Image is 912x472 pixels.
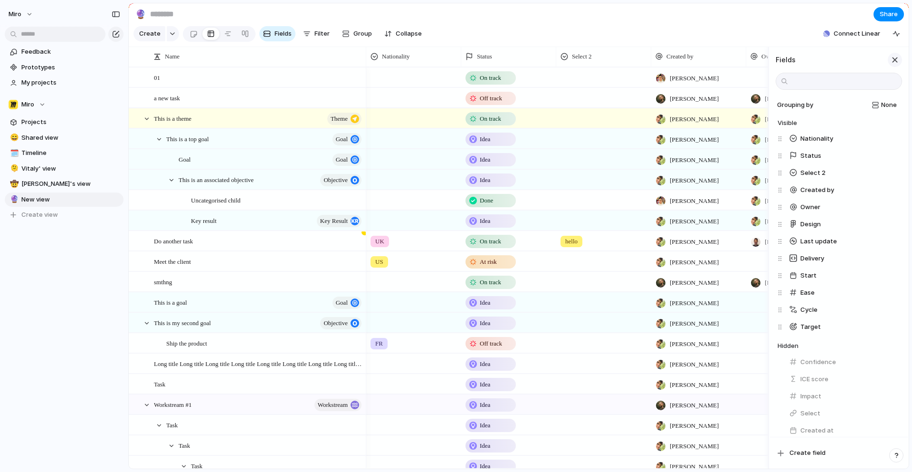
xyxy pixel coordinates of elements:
[480,339,502,348] span: Off track
[800,288,815,298] span: Ease
[21,210,58,220] span: Create view
[778,301,902,318] div: Cycle
[800,375,828,384] span: ICE score
[670,421,719,431] span: [PERSON_NAME]
[5,177,123,191] a: 🤠[PERSON_NAME]'s view
[765,196,814,206] span: [PERSON_NAME]
[10,179,17,190] div: 🤠
[179,174,254,185] span: This is an associated objective
[5,131,123,145] div: 😄Shared view
[9,10,21,19] span: miro
[10,163,17,174] div: 🫠
[10,194,17,205] div: 🔮
[765,176,814,185] span: [PERSON_NAME]
[666,52,693,61] span: Created by
[670,278,719,288] span: [PERSON_NAME]
[800,322,821,332] span: Target
[765,278,814,288] span: [PERSON_NAME]
[881,100,897,110] span: None
[670,360,719,369] span: [PERSON_NAME]
[800,185,834,195] span: Created by
[21,117,120,127] span: Projects
[480,257,497,267] span: At risk
[331,112,348,125] span: theme
[670,258,719,267] span: [PERSON_NAME]
[154,92,180,103] span: a new task
[166,337,207,348] span: Ship the product
[21,133,120,143] span: Shared view
[775,100,813,110] span: Grouping by
[670,462,719,472] span: [PERSON_NAME]
[317,215,361,227] button: key result
[396,29,422,39] span: Collapse
[670,237,719,247] span: [PERSON_NAME]
[154,399,191,410] span: Workstream #1
[480,421,490,430] span: Idea
[332,154,361,166] button: goal
[154,256,191,267] span: Meet the client
[259,26,295,41] button: Fields
[382,52,410,61] span: Nationality
[320,174,361,186] button: objective
[800,392,821,401] span: Impact
[480,298,490,308] span: Idea
[670,74,719,83] span: [PERSON_NAME]
[778,118,902,128] h4: Visible
[778,199,902,216] div: Owner
[480,73,501,83] span: On track
[154,317,211,328] span: This is my second goal
[480,237,501,246] span: On track
[800,357,836,367] span: Confidence
[670,339,719,349] span: [PERSON_NAME]
[21,148,120,158] span: Timeline
[778,182,902,199] div: Created by
[154,113,191,124] span: This is a theme
[834,29,880,39] span: Connect Linear
[785,234,902,249] button: Last update
[318,398,348,412] span: workstream
[765,155,814,165] span: [PERSON_NAME]
[480,216,490,226] span: Idea
[785,200,902,215] button: Owner
[778,341,902,351] h4: Hidden
[776,55,796,65] h3: Fields
[800,271,817,280] span: Start
[21,100,34,109] span: Miro
[778,130,902,147] div: Nationality
[21,63,120,72] span: Prototypes
[480,175,490,185] span: Idea
[139,29,161,39] span: Create
[10,148,17,159] div: 🗓️
[670,94,719,104] span: [PERSON_NAME]
[670,380,719,390] span: [PERSON_NAME]
[670,176,719,185] span: [PERSON_NAME]
[765,217,814,226] span: [PERSON_NAME]
[565,237,578,246] span: hello
[314,29,330,39] span: Filter
[332,133,361,145] button: goal
[320,214,348,228] span: key result
[670,155,719,165] span: [PERSON_NAME]
[9,164,18,173] button: 🫠
[21,195,120,204] span: New view
[5,76,123,90] a: My projects
[765,135,814,144] span: [PERSON_NAME]
[480,278,501,287] span: On track
[785,406,902,421] button: Select
[785,302,902,318] button: Cycle
[191,460,202,471] span: Task
[21,47,120,57] span: Feedback
[785,251,902,266] button: Delivery
[819,27,884,41] button: Connect Linear
[5,208,123,222] button: Create view
[480,135,490,144] span: Idea
[353,29,372,39] span: Group
[154,358,363,369] span: Long title Long title Long title Long title Long title Long title Long title Long title Long titl...
[154,297,187,308] span: This is a goal
[480,114,501,124] span: On track
[5,146,123,160] a: 🗓️Timeline
[778,250,902,267] div: Delivery
[332,297,361,309] button: goal
[5,115,123,129] a: Projects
